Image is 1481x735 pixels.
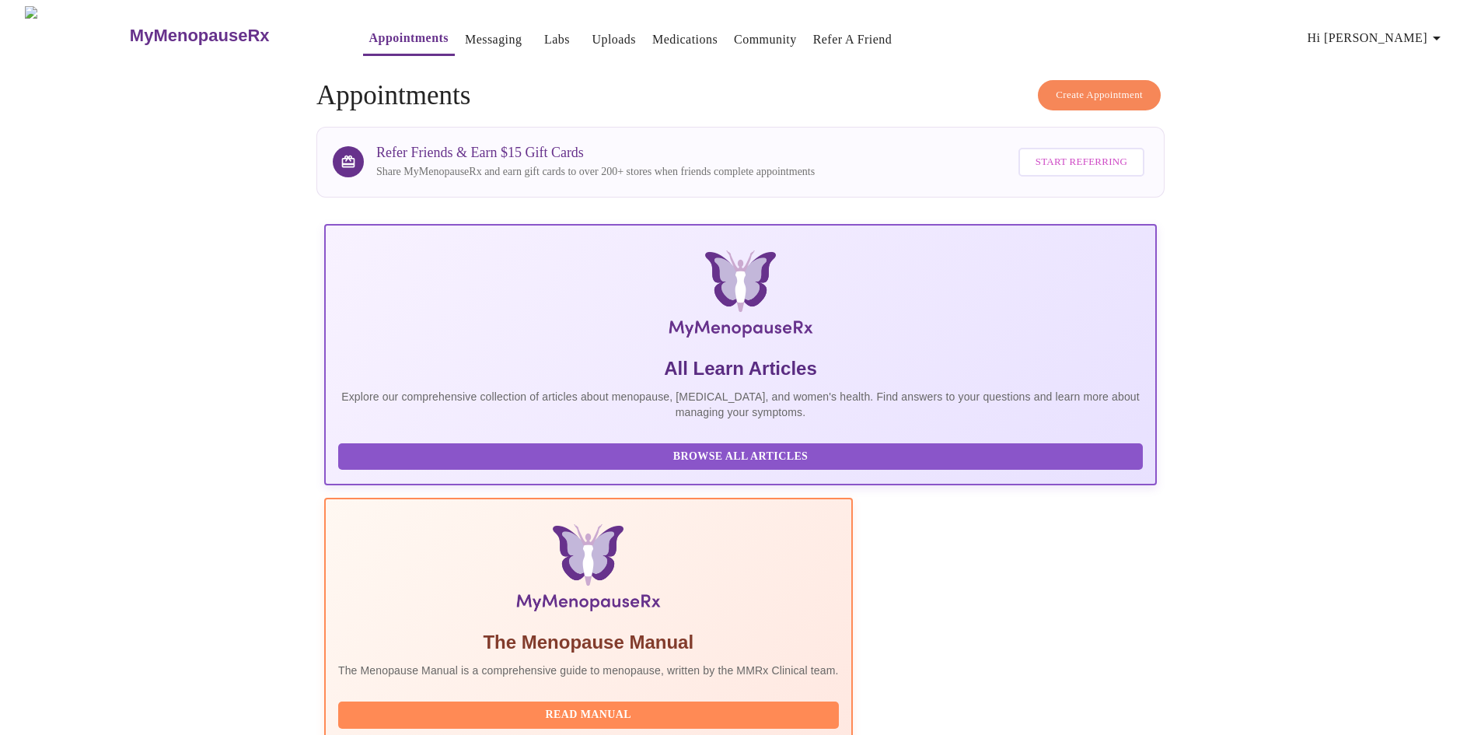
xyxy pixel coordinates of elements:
h5: The Menopause Manual [338,630,839,655]
a: Appointments [369,27,449,49]
h5: All Learn Articles [338,356,1143,381]
button: Hi [PERSON_NAME] [1301,23,1452,54]
a: Messaging [465,29,522,51]
h3: Refer Friends & Earn $15 Gift Cards [376,145,815,161]
button: Uploads [585,24,642,55]
button: Labs [532,24,582,55]
a: Refer a Friend [813,29,892,51]
img: Menopause Manual [417,524,759,618]
h3: MyMenopauseRx [130,26,270,46]
span: Read Manual [354,705,823,725]
button: Start Referring [1018,148,1144,177]
a: MyMenopauseRx [127,9,331,63]
p: Share MyMenopauseRx and earn gift cards to over 200+ stores when friends complete appointments [376,164,815,180]
a: Read Manual [338,707,843,720]
a: Community [734,29,797,51]
button: Medications [646,24,724,55]
a: Labs [544,29,570,51]
button: Refer a Friend [807,24,899,55]
button: Read Manual [338,702,839,729]
button: Community [728,24,803,55]
p: Explore our comprehensive collection of articles about menopause, [MEDICAL_DATA], and women's hea... [338,389,1143,420]
a: Start Referring [1015,140,1148,184]
span: Browse All Articles [354,447,1127,467]
span: Hi [PERSON_NAME] [1308,27,1446,49]
button: Create Appointment [1038,80,1161,110]
button: Appointments [363,23,455,56]
img: MyMenopauseRx Logo [463,250,1018,344]
h4: Appointments [316,80,1165,111]
a: Medications [652,29,718,51]
button: Messaging [459,24,528,55]
span: Start Referring [1036,153,1127,171]
img: MyMenopauseRx Logo [25,6,127,65]
span: Create Appointment [1056,86,1143,104]
a: Browse All Articles [338,449,1147,462]
button: Browse All Articles [338,443,1143,471]
p: The Menopause Manual is a comprehensive guide to menopause, written by the MMRx Clinical team. [338,663,839,678]
a: Uploads [592,29,636,51]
